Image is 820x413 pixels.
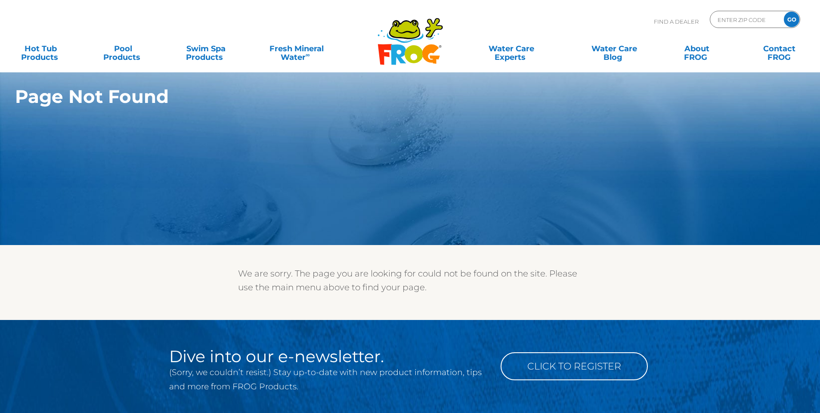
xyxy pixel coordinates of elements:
[15,86,736,107] h1: Page Not Found
[582,40,646,57] a: Water CareBlog
[459,40,563,57] a: Water CareExperts
[306,51,310,58] sup: ∞
[654,11,699,32] p: Find A Dealer
[169,348,488,365] h2: Dive into our e-newsletter.
[174,40,238,57] a: Swim SpaProducts
[747,40,811,57] a: ContactFROG
[256,40,337,57] a: Fresh MineralWater∞
[665,40,729,57] a: AboutFROG
[9,40,73,57] a: Hot TubProducts
[238,267,582,294] p: We are sorry. The page you are looking for could not be found on the site. Please use the main me...
[169,365,488,394] p: (Sorry, we couldn’t resist.) Stay up-to-date with new product information, tips and more from FRO...
[91,40,155,57] a: PoolProducts
[717,13,775,26] input: Zip Code Form
[784,12,799,27] input: GO
[501,352,648,380] a: Click to Register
